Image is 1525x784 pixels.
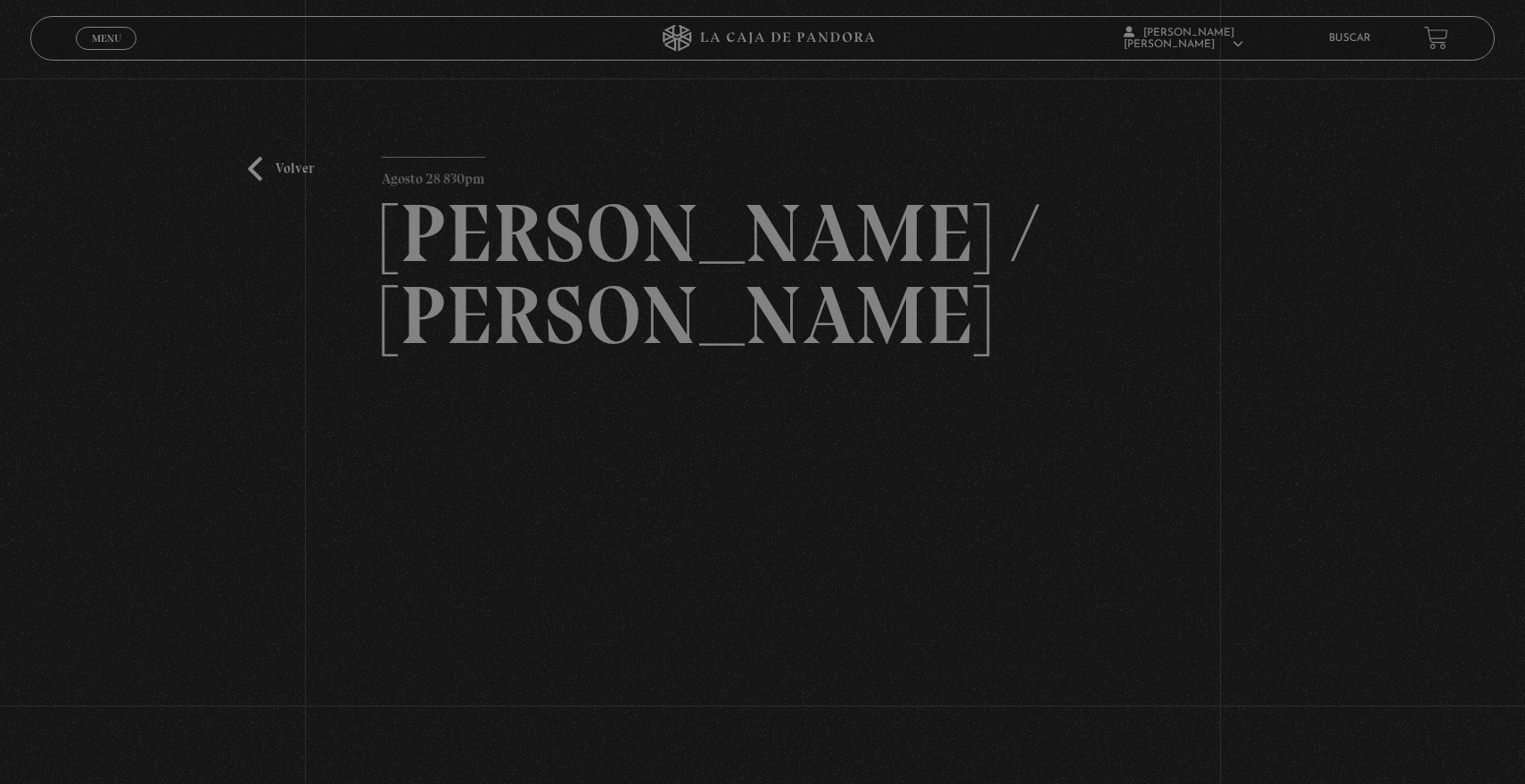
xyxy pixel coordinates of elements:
span: Cerrar [86,47,128,60]
h2: [PERSON_NAME] / [PERSON_NAME] [382,192,1143,356]
a: Volver [248,157,314,181]
span: Menu [92,33,121,44]
p: Agosto 28 830pm [382,157,485,192]
span: [PERSON_NAME] [PERSON_NAME] [1124,28,1243,50]
a: Buscar [1329,33,1371,44]
a: View your shopping cart [1424,26,1448,50]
